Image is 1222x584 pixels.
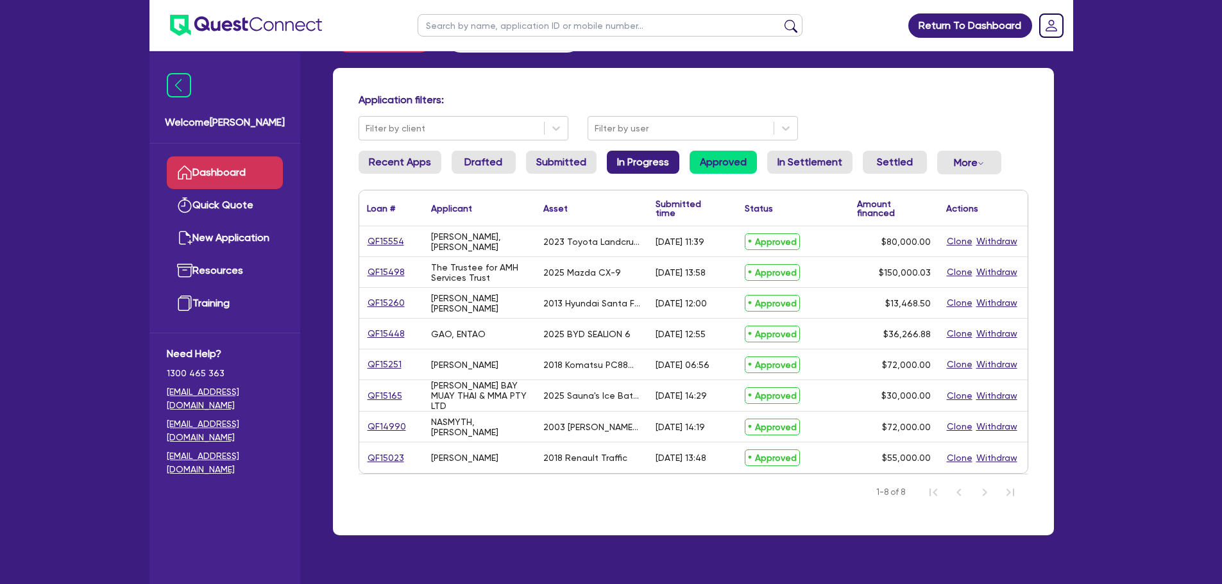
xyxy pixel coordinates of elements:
div: [DATE] 11:39 [656,237,704,247]
a: QF15023 [367,451,405,465]
span: $55,000.00 [882,453,931,463]
div: Asset [543,204,568,213]
a: Dashboard [167,156,283,189]
button: Withdraw [976,326,1018,341]
div: [DATE] 14:29 [656,390,707,401]
span: Approved [745,419,800,435]
div: 2018 Komatsu PC88MR [543,360,640,370]
span: 1300 465 363 [167,367,283,380]
img: quest-connect-logo-blue [170,15,322,36]
div: 2025 Mazda CX-9 [543,267,621,278]
a: New Application [167,222,283,254]
div: GAO, ENTAO [431,329,486,339]
button: Withdraw [976,388,1018,403]
span: Welcome [PERSON_NAME] [165,115,285,130]
button: Withdraw [976,234,1018,249]
div: 2025 Sauna's Ice Baths TBA Sauna's Ice Baths [543,390,640,401]
button: Dropdown toggle [937,151,1001,174]
div: Loan # [367,204,395,213]
button: Clone [946,357,973,372]
a: QF15260 [367,296,405,310]
div: Actions [946,204,978,213]
input: Search by name, application ID or mobile number... [418,14,802,37]
a: In Progress [607,151,679,174]
a: [EMAIL_ADDRESS][DOMAIN_NAME] [167,385,283,412]
div: [DATE] 06:56 [656,360,709,370]
img: training [177,296,192,311]
a: QF15165 [367,388,403,403]
a: QF15554 [367,234,405,249]
button: Clone [946,419,973,434]
button: Withdraw [976,296,1018,310]
div: [PERSON_NAME] BAY MUAY THAI & MMA PTY LTD [431,380,528,411]
span: Approved [745,326,800,342]
div: The Trustee for AMH Services Trust [431,262,528,283]
a: [EMAIL_ADDRESS][DOMAIN_NAME] [167,417,283,444]
div: 2025 BYD SEALION 6 [543,329,631,339]
img: new-application [177,230,192,246]
div: 2013 Hyundai Santa Fe Elite [543,298,640,308]
a: Resources [167,254,283,287]
span: Approved [745,449,800,466]
span: 1-8 of 8 [876,486,905,499]
button: Clone [946,326,973,341]
span: $36,266.88 [883,329,931,339]
a: QF15251 [367,357,402,372]
span: $72,000.00 [882,360,931,370]
a: Recent Apps [359,151,441,174]
div: [PERSON_NAME] [431,453,498,463]
button: Withdraw [976,265,1018,279]
button: Clone [946,388,973,403]
h4: Application filters: [359,94,1028,106]
div: 2018 Renault Traffic [543,453,627,463]
span: Approved [745,233,800,250]
a: Drafted [452,151,516,174]
button: Clone [946,451,973,465]
span: Approved [745,387,800,404]
button: Clone [946,234,973,249]
div: Amount financed [857,199,931,217]
a: Dropdown toggle [1035,9,1068,42]
a: Quick Quote [167,189,283,222]
button: Next Page [972,480,997,505]
a: Return To Dashboard [908,13,1032,38]
span: $13,468.50 [885,298,931,308]
div: 2023 Toyota Landcrusier [543,237,640,247]
img: resources [177,263,192,278]
div: [DATE] 12:55 [656,329,706,339]
span: $80,000.00 [881,237,931,247]
button: Previous Page [946,480,972,505]
div: Applicant [431,204,472,213]
span: Approved [745,264,800,281]
a: QF15498 [367,265,405,279]
div: Submitted time [656,199,718,217]
button: Clone [946,265,973,279]
div: [DATE] 13:58 [656,267,706,278]
div: [PERSON_NAME], [PERSON_NAME] [431,231,528,252]
span: Approved [745,356,800,373]
button: Last Page [997,480,1023,505]
a: Settled [863,151,927,174]
span: Approved [745,295,800,312]
a: QF15448 [367,326,405,341]
a: [EMAIL_ADDRESS][DOMAIN_NAME] [167,449,283,476]
span: $150,000.03 [879,267,931,278]
div: [DATE] 12:00 [656,298,707,308]
div: [PERSON_NAME] [431,360,498,370]
div: NASMYTH, [PERSON_NAME] [431,417,528,437]
a: Approved [690,151,757,174]
a: Training [167,287,283,320]
button: Withdraw [976,451,1018,465]
div: 2003 [PERSON_NAME] Value Liner Prime Mover Day Cab [543,422,640,432]
a: Submitted [526,151,597,174]
div: [DATE] 13:48 [656,453,706,463]
div: Status [745,204,773,213]
img: icon-menu-close [167,73,191,97]
span: Need Help? [167,346,283,362]
a: QF14990 [367,419,407,434]
span: $72,000.00 [882,422,931,432]
button: Withdraw [976,419,1018,434]
button: Clone [946,296,973,310]
img: quick-quote [177,197,192,213]
button: First Page [921,480,946,505]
